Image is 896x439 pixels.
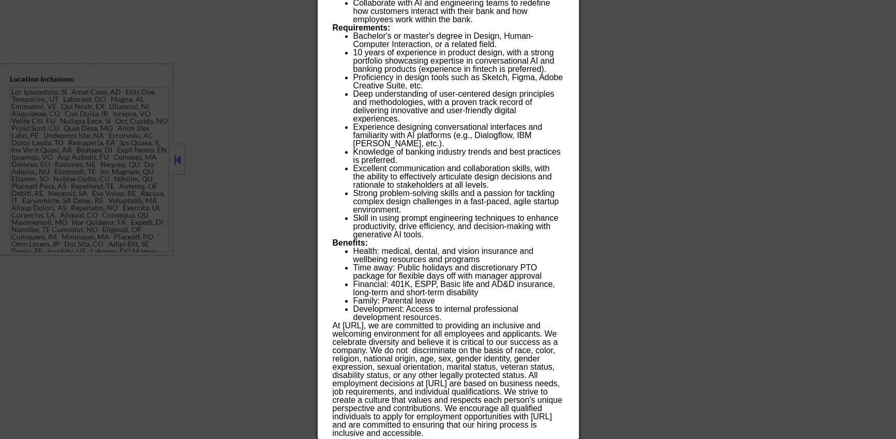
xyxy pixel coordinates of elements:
li: Deep understanding of user-centered design principles and methodologies, with a proven track reco... [353,90,563,123]
li: Financial: 401K, ESPP, Basic life and AD&D insurance, long-term and short-term disability [353,280,563,297]
li: Skill in using prompt engineering techniques to enhance productivity, drive efficiency, and decis... [353,214,563,239]
li: Proficiency in design tools such as Sketch, Figma, Adobe Creative Suite, etc. [353,73,563,90]
li: Experience designing conversational interfaces and familiarity with AI platforms (e.g., Dialogflo... [353,123,563,148]
p: At [URL], we are committed to providing an inclusive and welcoming environment for all employees ... [333,322,563,437]
strong: Benefits: [333,238,368,247]
li: Development: Access to internal professional development resources. [353,305,563,322]
li: Time away: Public holidays and discretionary PTO package for flexible days off with manager approval [353,264,563,280]
li: Excellent communication and collaboration skills, with the ability to effectively articulate desi... [353,164,563,189]
li: Strong problem-solving skills and a passion for tackling complex design challenges in a fast-pace... [353,189,563,214]
strong: Requirements: [333,23,391,32]
li: Family: Parental leave [353,297,563,305]
li: Health: medical, dental, and vision insurance and wellbeing resources and programs [353,247,563,264]
li: 10 years of experience in product design, with a strong portfolio showcasing expertise in convers... [353,49,563,73]
li: Bachelor's or master's degree in Design, Human-Computer Interaction, or a related field. [353,32,563,49]
li: Knowledge of banking industry trends and best practices is preferred. [353,148,563,164]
